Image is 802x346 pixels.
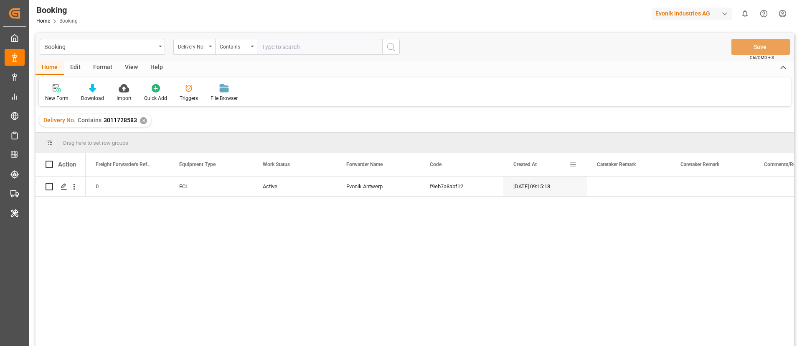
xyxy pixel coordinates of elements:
span: Drag here to set row groups [63,140,128,146]
span: Forwarder Name [346,161,383,167]
div: ✕ [140,117,147,124]
div: Active [253,177,336,196]
input: Type to search [257,39,382,55]
span: Caretaker Remark [680,161,719,167]
div: Delivery No. [178,41,206,51]
div: Download [81,95,104,102]
div: Booking [36,4,78,16]
button: Evonik Industries AG [652,5,736,21]
a: Home [36,18,50,24]
button: open menu [173,39,215,55]
button: show 0 new notifications [736,4,754,23]
div: Import [117,95,132,102]
div: Format [87,61,119,75]
div: Action [58,161,76,168]
span: Contains [78,117,102,123]
span: Ctrl/CMD + S [750,54,774,61]
div: New Form [45,95,69,102]
div: Edit [64,61,87,75]
div: Triggers [180,95,198,102]
span: Freight Forwarder's Reference No. [96,161,152,167]
div: Quick Add [144,95,167,102]
div: FCL [169,177,253,196]
div: View [119,61,144,75]
div: Evonik Antwerp [336,177,420,196]
div: Home [36,61,64,75]
span: Created At [513,161,537,167]
span: Work Status [263,161,290,167]
div: 0 [86,177,169,196]
span: 3011728583 [104,117,137,123]
span: Caretaker Remark [597,161,636,167]
div: [DATE] 09:15:18 [503,177,587,196]
div: Press SPACE to select this row. [36,177,86,197]
div: Booking [44,41,156,51]
div: File Browser [211,95,238,102]
button: open menu [40,39,165,55]
div: Help [144,61,169,75]
button: search button [382,39,400,55]
div: Contains [220,41,248,51]
button: Save [731,39,790,55]
div: f9eb7a8abf12 [420,177,503,196]
button: open menu [215,39,257,55]
span: Delivery No. [43,117,76,123]
div: Evonik Industries AG [652,8,732,20]
button: Help Center [754,4,773,23]
span: Equipment Type [179,161,216,167]
span: Code [430,161,442,167]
